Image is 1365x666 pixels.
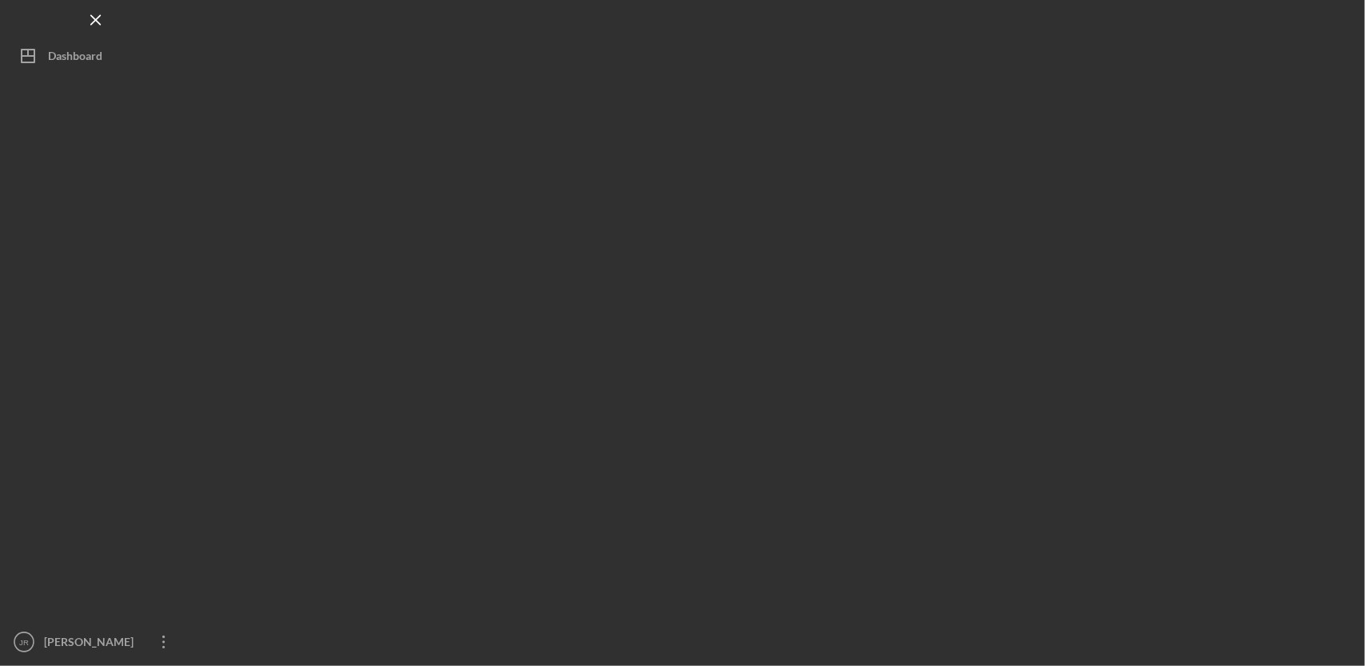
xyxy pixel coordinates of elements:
[19,638,29,647] text: JR
[8,40,184,72] button: Dashboard
[8,626,184,658] button: JR[PERSON_NAME]
[40,626,144,662] div: [PERSON_NAME]
[48,40,102,76] div: Dashboard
